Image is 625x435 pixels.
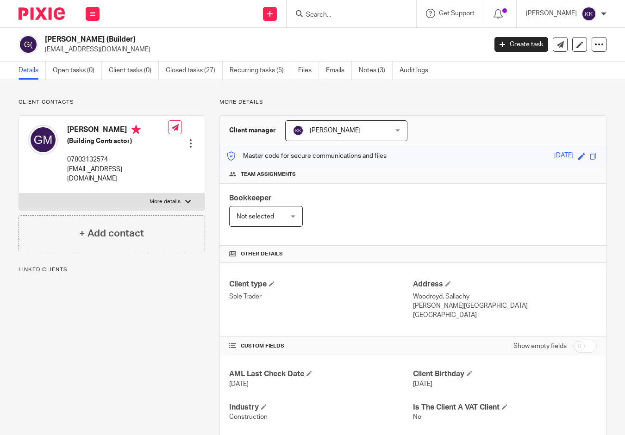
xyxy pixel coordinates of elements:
h2: [PERSON_NAME] (Builder) [45,35,394,44]
img: Pixie [19,7,65,20]
a: Closed tasks (27) [166,62,223,80]
span: Not selected [237,213,274,220]
p: [EMAIL_ADDRESS][DOMAIN_NAME] [45,45,481,54]
h4: Client Birthday [413,369,597,379]
h4: Client type [229,280,413,289]
span: No [413,414,421,420]
h4: CUSTOM FIELDS [229,342,413,350]
a: Files [298,62,319,80]
span: [PERSON_NAME] [310,127,361,134]
p: [PERSON_NAME][GEOGRAPHIC_DATA] [413,301,597,311]
p: More details [150,198,181,205]
div: [DATE] [554,151,574,162]
a: Details [19,62,46,80]
span: Get Support [439,10,475,17]
a: Client tasks (0) [109,62,159,80]
label: Show empty fields [513,342,567,351]
h4: [PERSON_NAME] [67,125,168,137]
h4: AML Last Check Date [229,369,413,379]
input: Search [305,11,388,19]
h4: Address [413,280,597,289]
p: Client contacts [19,99,205,106]
span: Construction [229,414,268,420]
a: Notes (3) [359,62,393,80]
span: [DATE] [229,381,249,387]
p: 07803132574 [67,155,168,164]
p: [PERSON_NAME] [526,9,577,18]
a: Recurring tasks (5) [230,62,291,80]
p: Master code for secure communications and files [227,151,387,161]
p: Sole Trader [229,292,413,301]
img: svg%3E [293,125,304,136]
span: Team assignments [241,171,296,178]
h5: (Building Contractor) [67,137,168,146]
img: svg%3E [28,125,58,155]
p: [GEOGRAPHIC_DATA] [413,311,597,320]
h3: Client manager [229,126,276,135]
img: svg%3E [581,6,596,21]
span: Other details [241,250,283,258]
a: Emails [326,62,352,80]
span: Bookkeeper [229,194,272,202]
i: Primary [131,125,141,134]
h4: Is The Client A VAT Client [413,403,597,412]
p: [EMAIL_ADDRESS][DOMAIN_NAME] [67,165,168,184]
p: Linked clients [19,266,205,273]
p: Woodroyd, Sallachy [413,292,597,301]
a: Audit logs [400,62,435,80]
h4: + Add contact [79,226,144,241]
p: More details [219,99,606,106]
h4: Industry [229,403,413,412]
img: svg%3E [19,35,38,54]
a: Create task [494,37,548,52]
span: [DATE] [413,381,432,387]
a: Open tasks (0) [53,62,102,80]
